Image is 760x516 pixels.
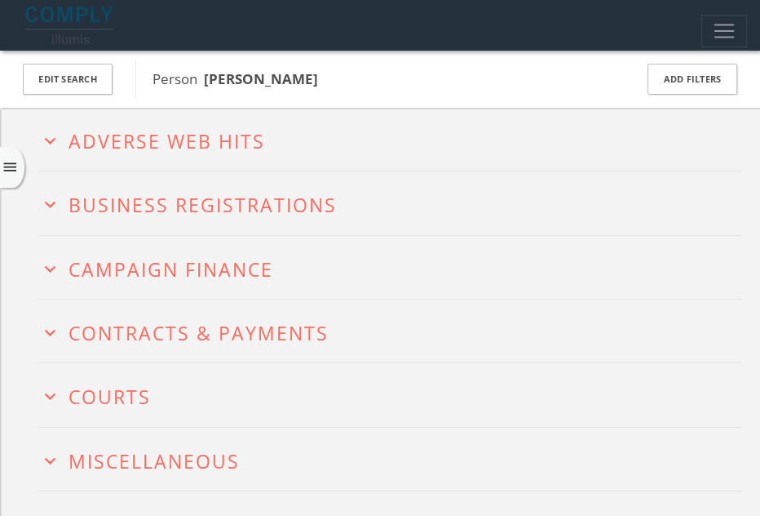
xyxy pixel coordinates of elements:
[39,385,61,407] i: expand_more
[39,450,61,472] i: expand_more
[204,69,318,88] b: [PERSON_NAME]
[39,130,61,152] i: expand_more
[39,127,742,152] button: expand_moreAdverse Web Hits
[68,192,337,218] span: Business Registrations
[152,69,318,88] span: Person
[68,448,240,474] span: Miscellaneous
[68,128,265,154] span: Adverse Web Hits
[39,322,61,344] i: expand_more
[39,193,61,216] i: expand_more
[39,190,742,216] button: expand_moreBusiness Registrations
[23,64,113,96] button: Edit Search
[39,318,742,344] button: expand_moreContracts & Payments
[68,256,273,282] span: Campaign Finance
[39,255,742,280] button: expand_moreCampaign Finance
[701,15,747,47] button: Toggle navigation
[39,258,61,280] i: expand_more
[647,64,737,96] button: Add Filters
[68,320,329,346] span: Contracts & Payments
[39,447,742,472] button: expand_moreMiscellaneous
[2,159,19,176] i: menu
[68,384,151,410] span: Courts
[25,7,117,44] img: illumis
[39,382,742,407] button: expand_moreCourts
